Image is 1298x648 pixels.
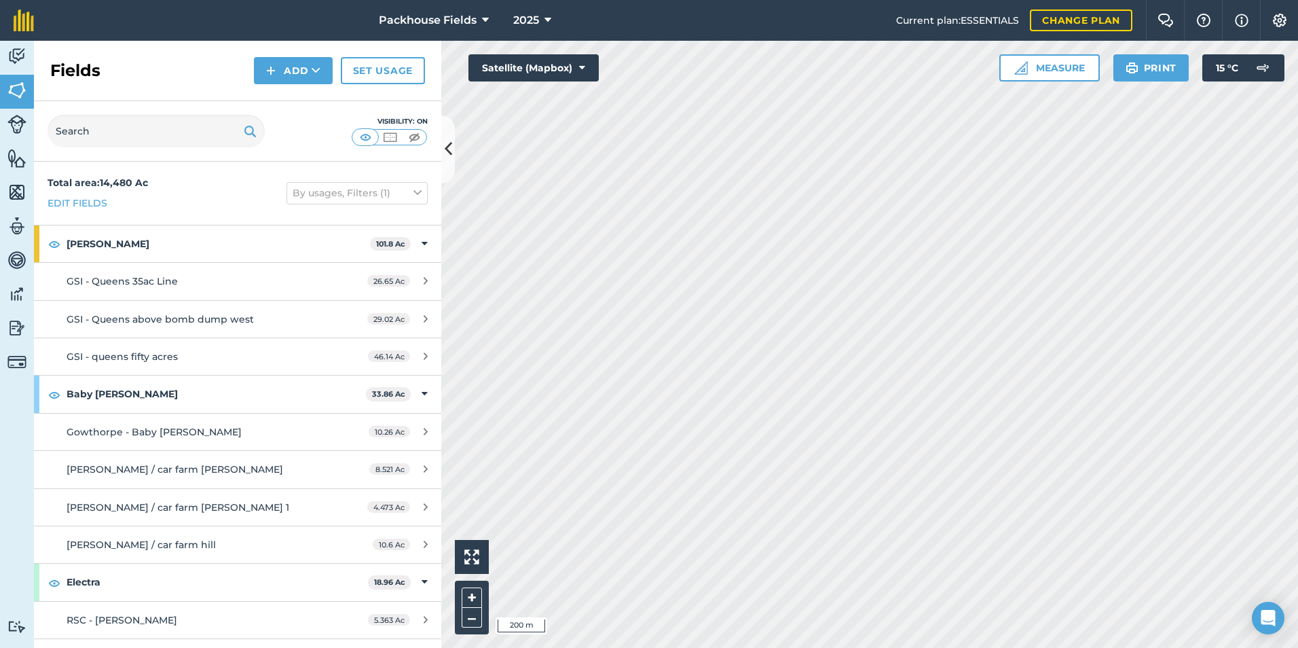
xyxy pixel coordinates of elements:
[341,57,425,84] a: Set usage
[67,376,366,412] strong: Baby [PERSON_NAME]
[1113,54,1189,82] button: Print
[254,57,333,84] button: Add
[406,130,423,144] img: svg+xml;base64,PHN2ZyB4bWxucz0iaHR0cDovL3d3dy53My5vcmcvMjAwMC9zdmciIHdpZHRoPSI1MCIgaGVpZ2h0PSI0MC...
[1126,60,1138,76] img: svg+xml;base64,PHN2ZyB4bWxucz0iaHR0cDovL3d3dy53My5vcmcvMjAwMC9zdmciIHdpZHRoPSIxOSIgaGVpZ2h0PSIyNC...
[48,196,107,211] a: Edit fields
[367,501,410,513] span: 4.473 Ac
[67,313,254,325] span: GSI - Queens above bomb dump west
[48,386,60,403] img: svg+xml;base64,PHN2ZyB4bWxucz0iaHR0cDovL3d3dy53My5vcmcvMjAwMC9zdmciIHdpZHRoPSIxOCIgaGVpZ2h0PSIyNC...
[367,275,410,287] span: 26.65 Ac
[464,550,479,564] img: Four arrows, one pointing top left, one top right, one bottom right and the last bottom left
[374,577,405,587] strong: 18.96 Ac
[48,236,60,252] img: svg+xml;base64,PHN2ZyB4bWxucz0iaHR0cDovL3d3dy53My5vcmcvMjAwMC9zdmciIHdpZHRoPSIxOCIgaGVpZ2h0PSIyNC...
[14,10,34,31] img: fieldmargin Logo
[7,216,26,236] img: svg+xml;base64,PD94bWwgdmVyc2lvbj0iMS4wIiBlbmNvZGluZz0idXRmLTgiPz4KPCEtLSBHZW5lcmF0b3I6IEFkb2JlIE...
[67,350,178,363] span: GSI - queens fifty acres
[48,115,265,147] input: Search
[7,250,26,270] img: svg+xml;base64,PD94bWwgdmVyc2lvbj0iMS4wIiBlbmNvZGluZz0idXRmLTgiPz4KPCEtLSBHZW5lcmF0b3I6IEFkb2JlIE...
[382,130,398,144] img: svg+xml;base64,PHN2ZyB4bWxucz0iaHR0cDovL3d3dy53My5vcmcvMjAwMC9zdmciIHdpZHRoPSI1MCIgaGVpZ2h0PSI0MC...
[34,602,441,638] a: RSC - [PERSON_NAME]5.363 Ac
[67,275,178,287] span: GSI - Queens 35ac Line
[50,60,100,82] h2: Fields
[372,389,405,399] strong: 33.86 Ac
[67,539,216,551] span: [PERSON_NAME] / car farm hill
[48,575,60,591] img: svg+xml;base64,PHN2ZyB4bWxucz0iaHR0cDovL3d3dy53My5vcmcvMjAwMC9zdmciIHdpZHRoPSIxOCIgaGVpZ2h0PSIyNC...
[34,338,441,375] a: GSI - queens fifty acres46.14 Ac
[896,13,1019,28] span: Current plan : ESSENTIALS
[468,54,599,82] button: Satellite (Mapbox)
[1157,14,1174,27] img: Two speech bubbles overlapping with the left bubble in the forefront
[379,12,477,29] span: Packhouse Fields
[1030,10,1132,31] a: Change plan
[34,376,441,412] div: Baby [PERSON_NAME]33.86 Ac
[368,350,410,362] span: 46.14 Ac
[1195,14,1212,27] img: A question mark icon
[34,226,441,262] div: [PERSON_NAME]101.8 Ac
[7,46,26,67] img: svg+xml;base64,PD94bWwgdmVyc2lvbj0iMS4wIiBlbmNvZGluZz0idXRmLTgiPz4KPCEtLSBHZW5lcmF0b3I6IEFkb2JlIE...
[1235,12,1248,29] img: svg+xml;base64,PHN2ZyB4bWxucz0iaHR0cDovL3d3dy53My5vcmcvMjAwMC9zdmciIHdpZHRoPSIxNyIgaGVpZ2h0PSIxNy...
[7,353,26,372] img: svg+xml;base64,PD94bWwgdmVyc2lvbj0iMS4wIiBlbmNvZGluZz0idXRmLTgiPz4KPCEtLSBHZW5lcmF0b3I6IEFkb2JlIE...
[7,115,26,134] img: svg+xml;base64,PD94bWwgdmVyc2lvbj0iMS4wIiBlbmNvZGluZz0idXRmLTgiPz4KPCEtLSBHZW5lcmF0b3I6IEFkb2JlIE...
[376,239,405,249] strong: 101.8 Ac
[513,12,539,29] span: 2025
[373,539,410,550] span: 10.6 Ac
[67,614,177,626] span: RSC - [PERSON_NAME]
[34,564,441,600] div: Electra18.96 Ac
[34,301,441,338] a: GSI - Queens above bomb dump west29.02 Ac
[1216,54,1238,82] span: 15 ° C
[67,463,283,475] span: [PERSON_NAME] / car farm [PERSON_NAME]
[369,426,410,437] span: 10.26 Ac
[67,426,242,438] span: Gowthorpe - Baby [PERSON_NAME]
[7,284,26,304] img: svg+xml;base64,PD94bWwgdmVyc2lvbj0iMS4wIiBlbmNvZGluZz0idXRmLTgiPz4KPCEtLSBHZW5lcmF0b3I6IEFkb2JlIE...
[1014,61,1028,75] img: Ruler icon
[369,463,410,475] span: 8.521 Ac
[7,318,26,338] img: svg+xml;base64,PD94bWwgdmVyc2lvbj0iMS4wIiBlbmNvZGluZz0idXRmLTgiPz4KPCEtLSBHZW5lcmF0b3I6IEFkb2JlIE...
[34,263,441,300] a: GSI - Queens 35ac Line26.65 Ac
[462,588,482,608] button: +
[999,54,1100,82] button: Measure
[67,564,368,600] strong: Electra
[34,489,441,526] a: [PERSON_NAME] / car farm [PERSON_NAME] 14.473 Ac
[7,80,26,101] img: svg+xml;base64,PHN2ZyB4bWxucz0iaHR0cDovL3d3dy53My5vcmcvMjAwMC9zdmciIHdpZHRoPSI1NiIgaGVpZ2h0PSI2MC...
[1272,14,1288,27] img: A cog icon
[34,451,441,488] a: [PERSON_NAME] / car farm [PERSON_NAME]8.521 Ac
[357,130,374,144] img: svg+xml;base64,PHN2ZyB4bWxucz0iaHR0cDovL3d3dy53My5vcmcvMjAwMC9zdmciIHdpZHRoPSI1MCIgaGVpZ2h0PSI0MC...
[1249,54,1276,82] img: svg+xml;base64,PD94bWwgdmVyc2lvbj0iMS4wIiBlbmNvZGluZz0idXRmLTgiPz4KPCEtLSBHZW5lcmF0b3I6IEFkb2JlIE...
[352,116,428,127] div: Visibility: On
[1202,54,1284,82] button: 15 °C
[48,177,148,189] strong: Total area : 14,480 Ac
[368,614,410,626] span: 5.363 Ac
[367,313,410,325] span: 29.02 Ac
[462,608,482,628] button: –
[7,620,26,633] img: svg+xml;base64,PD94bWwgdmVyc2lvbj0iMS4wIiBlbmNvZGluZz0idXRmLTgiPz4KPCEtLSBHZW5lcmF0b3I6IEFkb2JlIE...
[286,182,428,204] button: By usages, Filters (1)
[67,501,289,514] span: [PERSON_NAME] / car farm [PERSON_NAME] 1
[67,226,370,262] strong: [PERSON_NAME]
[7,182,26,202] img: svg+xml;base64,PHN2ZyB4bWxucz0iaHR0cDovL3d3dy53My5vcmcvMjAwMC9zdmciIHdpZHRoPSI1NiIgaGVpZ2h0PSI2MC...
[266,62,276,79] img: svg+xml;base64,PHN2ZyB4bWxucz0iaHR0cDovL3d3dy53My5vcmcvMjAwMC9zdmciIHdpZHRoPSIxNCIgaGVpZ2h0PSIyNC...
[34,414,441,450] a: Gowthorpe - Baby [PERSON_NAME]10.26 Ac
[7,148,26,168] img: svg+xml;base64,PHN2ZyB4bWxucz0iaHR0cDovL3d3dy53My5vcmcvMjAwMC9zdmciIHdpZHRoPSI1NiIgaGVpZ2h0PSI2MC...
[34,526,441,563] a: [PERSON_NAME] / car farm hill10.6 Ac
[244,123,257,139] img: svg+xml;base64,PHN2ZyB4bWxucz0iaHR0cDovL3d3dy53My5vcmcvMjAwMC9zdmciIHdpZHRoPSIxOSIgaGVpZ2h0PSIyNC...
[1252,602,1284,634] div: Open Intercom Messenger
